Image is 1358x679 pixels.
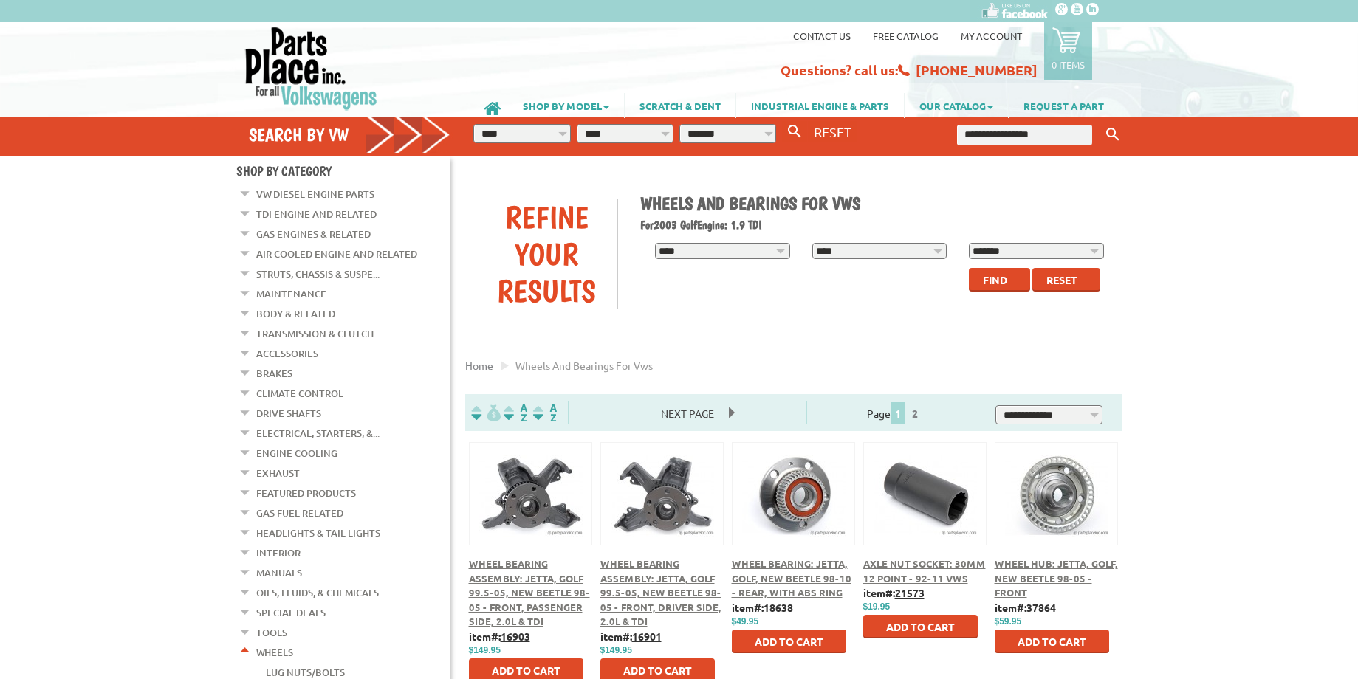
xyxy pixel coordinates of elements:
[600,630,662,643] b: item#:
[782,121,807,142] button: Search By VW...
[256,244,417,263] a: Air Cooled Engine and Related
[501,404,530,421] img: Sort by Headline
[249,124,451,145] h4: Search by VW
[256,483,356,503] a: Featured Products
[1009,93,1119,118] a: REQUEST A PART
[697,218,762,232] span: Engine: 1.9 TDI
[1044,22,1092,80] a: 0 items
[873,30,939,42] a: Free Catalog
[236,163,450,179] h4: Shop By Category
[732,601,793,614] b: item#:
[471,404,501,421] img: filterpricelow.svg
[256,583,379,602] a: Oils, Fluids, & Chemicals
[256,404,321,423] a: Drive Shafts
[256,523,380,542] a: Headlights & Tail Lights
[961,30,1022,42] a: My Account
[508,93,624,118] a: SHOP BY MODEL
[995,557,1118,599] a: Wheel Hub: Jetta, Golf, New Beetle 98-05 - Front
[256,384,343,403] a: Climate Control
[895,586,925,599] u: 21573
[256,424,380,443] a: Electrical, Starters, &...
[256,304,335,323] a: Body & Related
[625,93,735,118] a: SCRATCH & DENT
[755,635,823,648] span: Add to Cart
[256,264,380,283] a: Struts, Chassis & Suspe...
[492,664,560,677] span: Add to Cart
[256,344,318,363] a: Accessories
[256,444,337,463] a: Engine Cooling
[256,284,326,303] a: Maintenance
[469,630,530,643] b: item#:
[732,557,851,599] a: Wheel Bearing: Jetta, Golf, New Beetle 98-10 - Rear, With ABS Ring
[465,359,493,372] a: Home
[256,204,377,224] a: TDI Engine and Related
[469,557,590,627] a: Wheel Bearing Assembly: Jetta, Golf 99.5-05, New Beetle 98-05 - Front, Passenger Side, 2.0L & TDI
[814,124,851,139] span: RESET
[732,630,846,653] button: Add to Cart
[256,185,374,204] a: VW Diesel Engine Parts
[995,616,1022,627] span: $59.95
[256,563,302,582] a: Manuals
[646,402,729,424] span: Next Page
[764,601,793,614] u: 18638
[256,643,293,662] a: Wheels
[908,407,922,420] a: 2
[1018,635,1086,648] span: Add to Cart
[515,359,653,372] span: Wheels and bearings for vws
[886,620,955,633] span: Add to Cart
[863,615,978,638] button: Add to Cart
[1046,273,1077,286] span: Reset
[969,268,1030,292] button: Find
[1052,58,1085,71] p: 0 items
[891,402,905,424] span: 1
[863,586,925,599] b: item#:
[995,630,1109,653] button: Add to Cart
[256,224,371,244] a: Gas Engines & Related
[256,623,287,642] a: Tools
[1032,268,1100,292] button: Reset
[736,93,904,118] a: INDUSTRIAL ENGINE & PARTS
[646,407,729,420] a: Next Page
[256,364,292,383] a: Brakes
[256,603,326,622] a: Special Deals
[256,543,301,562] a: Interior
[256,324,374,343] a: Transmission & Clutch
[732,616,759,627] span: $49.95
[600,557,721,627] a: Wheel Bearing Assembly: Jetta, Golf 99.5-05, New Beetle 98-05 - Front, Driver Side, 2.0L & TDI
[1026,601,1056,614] u: 37864
[808,121,857,142] button: RESET
[863,602,891,612] span: $19.95
[501,630,530,643] u: 16903
[983,273,1007,286] span: Find
[530,404,560,421] img: Sort by Sales Rank
[256,503,343,523] a: Gas Fuel Related
[995,601,1056,614] b: item#:
[1102,123,1124,147] button: Keyword Search
[863,557,986,585] a: Axle Nut Socket: 30mm 12 Point - 92-11 VWs
[600,645,632,655] span: $149.95
[476,199,618,309] div: Refine Your Results
[806,401,982,424] div: Page
[632,630,662,643] u: 16901
[256,463,300,483] a: Exhaust
[640,218,1111,232] h2: 2003 Golf
[469,645,501,655] span: $149.95
[640,193,1111,214] h1: Wheels and Bearings for VWs
[905,93,1008,118] a: OUR CATALOG
[623,664,692,677] span: Add to Cart
[793,30,851,42] a: Contact us
[640,218,654,232] span: For
[244,26,379,111] img: Parts Place Inc!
